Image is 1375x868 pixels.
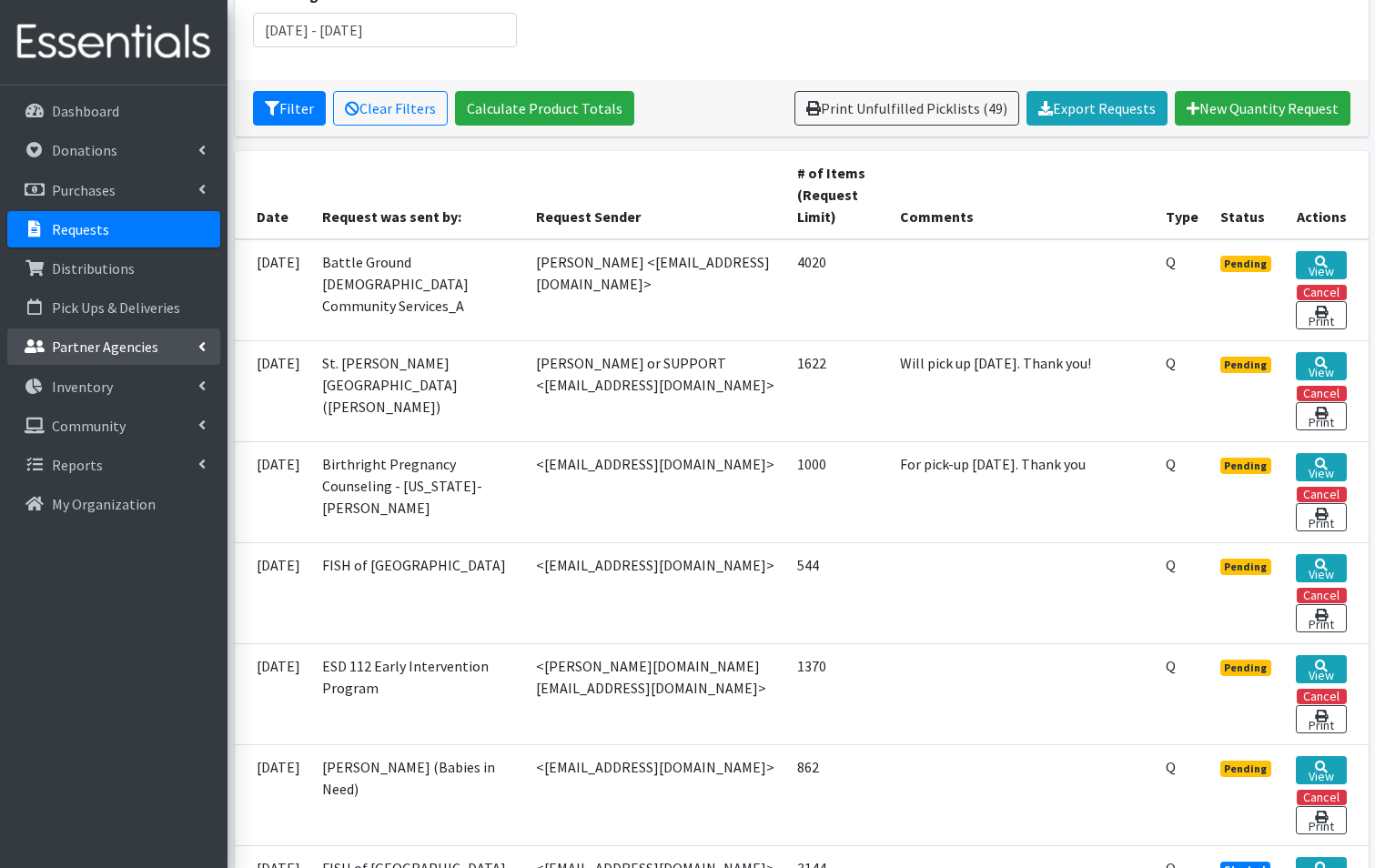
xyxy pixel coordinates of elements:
[1220,458,1272,474] span: Pending
[1296,453,1346,481] a: View
[1166,455,1176,473] abbr: Quantity
[525,644,786,745] td: <[PERSON_NAME][DOMAIN_NAME][EMAIL_ADDRESS][DOMAIN_NAME]>
[1166,354,1176,372] abbr: Quantity
[1297,790,1347,805] button: Cancel
[7,408,220,444] a: Community
[1297,386,1347,401] button: Cancel
[52,298,180,317] p: Pick Ups & Deliveries
[311,151,525,239] th: Request was sent by:
[7,12,220,73] img: HumanEssentials
[7,368,220,405] a: Inventory
[7,289,220,326] a: Pick Ups & Deliveries
[1296,503,1346,531] a: Print
[1220,256,1272,272] span: Pending
[1166,657,1176,675] abbr: Quantity
[1297,689,1347,704] button: Cancel
[786,543,889,644] td: 544
[525,151,786,239] th: Request Sender
[525,442,786,543] td: <[EMAIL_ADDRESS][DOMAIN_NAME]>
[7,250,220,287] a: Distributions
[7,132,220,168] a: Donations
[1297,588,1347,603] button: Cancel
[235,151,311,239] th: Date
[1175,91,1350,126] a: New Quantity Request
[525,239,786,341] td: [PERSON_NAME] <[EMAIL_ADDRESS][DOMAIN_NAME]>
[1296,705,1346,733] a: Print
[1220,559,1272,575] span: Pending
[525,745,786,846] td: <[EMAIL_ADDRESS][DOMAIN_NAME]>
[1155,151,1209,239] th: Type
[311,543,525,644] td: FISH of [GEOGRAPHIC_DATA]
[7,486,220,522] a: My Organization
[889,442,1155,543] td: For pick-up [DATE]. Thank you
[1296,352,1346,380] a: View
[52,102,119,120] p: Dashboard
[235,341,311,442] td: [DATE]
[1296,402,1346,430] a: Print
[1285,151,1368,239] th: Actions
[889,341,1155,442] td: Will pick up [DATE]. Thank you!
[311,745,525,846] td: [PERSON_NAME] (Babies in Need)
[311,644,525,745] td: ESD 112 Early Intervention Program
[1220,761,1272,777] span: Pending
[52,338,158,356] p: Partner Agencies
[786,644,889,745] td: 1370
[1296,756,1346,784] a: View
[311,442,525,543] td: Birthright Pregnancy Counseling - [US_STATE]-[PERSON_NAME]
[1220,357,1272,373] span: Pending
[786,341,889,442] td: 1622
[1026,91,1168,126] a: Export Requests
[235,543,311,644] td: [DATE]
[52,220,109,238] p: Requests
[525,543,786,644] td: <[EMAIL_ADDRESS][DOMAIN_NAME]>
[786,239,889,341] td: 4020
[52,141,117,159] p: Donations
[786,442,889,543] td: 1000
[235,745,311,846] td: [DATE]
[52,181,116,199] p: Purchases
[786,745,889,846] td: 862
[311,341,525,442] td: St. [PERSON_NAME][GEOGRAPHIC_DATA] ([PERSON_NAME])
[235,239,311,341] td: [DATE]
[7,328,220,365] a: Partner Agencies
[455,91,634,126] a: Calculate Product Totals
[52,456,103,474] p: Reports
[52,417,126,435] p: Community
[1296,655,1346,683] a: View
[7,93,220,129] a: Dashboard
[1296,301,1346,329] a: Print
[333,91,448,126] a: Clear Filters
[1296,604,1346,632] a: Print
[1166,758,1176,776] abbr: Quantity
[7,211,220,247] a: Requests
[253,13,517,47] input: January 1, 2011 - December 31, 2011
[1209,151,1286,239] th: Status
[52,378,113,396] p: Inventory
[1297,487,1347,502] button: Cancel
[794,91,1019,126] a: Print Unfulfilled Picklists (49)
[786,151,889,239] th: # of Items (Request Limit)
[253,91,326,126] button: Filter
[52,259,135,278] p: Distributions
[7,447,220,483] a: Reports
[1296,806,1346,834] a: Print
[235,442,311,543] td: [DATE]
[525,341,786,442] td: [PERSON_NAME] or SUPPORT <[EMAIL_ADDRESS][DOMAIN_NAME]>
[311,239,525,341] td: Battle Ground [DEMOGRAPHIC_DATA] Community Services_A
[1166,253,1176,271] abbr: Quantity
[1296,554,1346,582] a: View
[889,151,1155,239] th: Comments
[1166,556,1176,574] abbr: Quantity
[52,495,156,513] p: My Organization
[7,172,220,208] a: Purchases
[235,644,311,745] td: [DATE]
[1297,285,1347,300] button: Cancel
[1296,251,1346,279] a: View
[1220,660,1272,676] span: Pending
